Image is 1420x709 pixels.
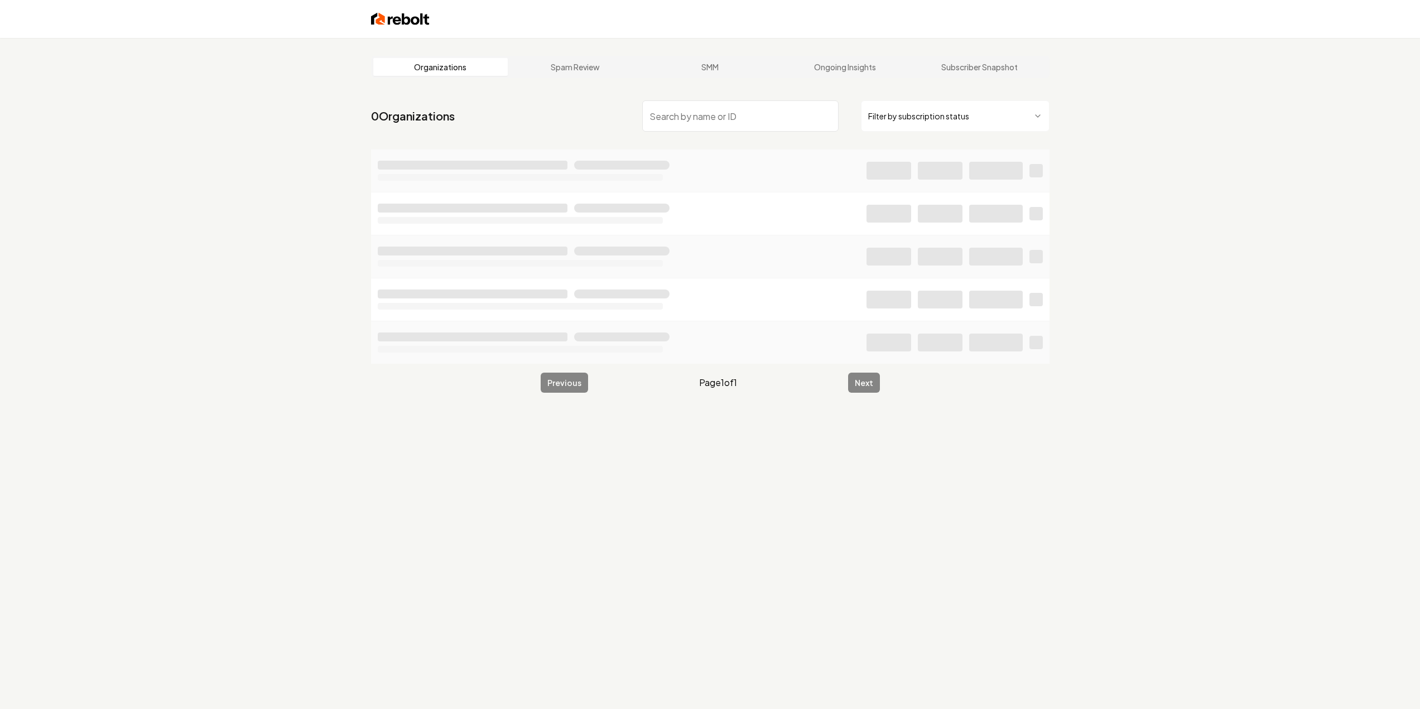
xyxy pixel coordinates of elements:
span: Page 1 of 1 [699,376,737,389]
a: Subscriber Snapshot [912,58,1047,76]
input: Search by name or ID [642,100,839,132]
a: Ongoing Insights [777,58,912,76]
a: SMM [643,58,778,76]
a: Organizations [373,58,508,76]
a: Spam Review [508,58,643,76]
a: 0Organizations [371,108,455,124]
img: Rebolt Logo [371,11,430,27]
